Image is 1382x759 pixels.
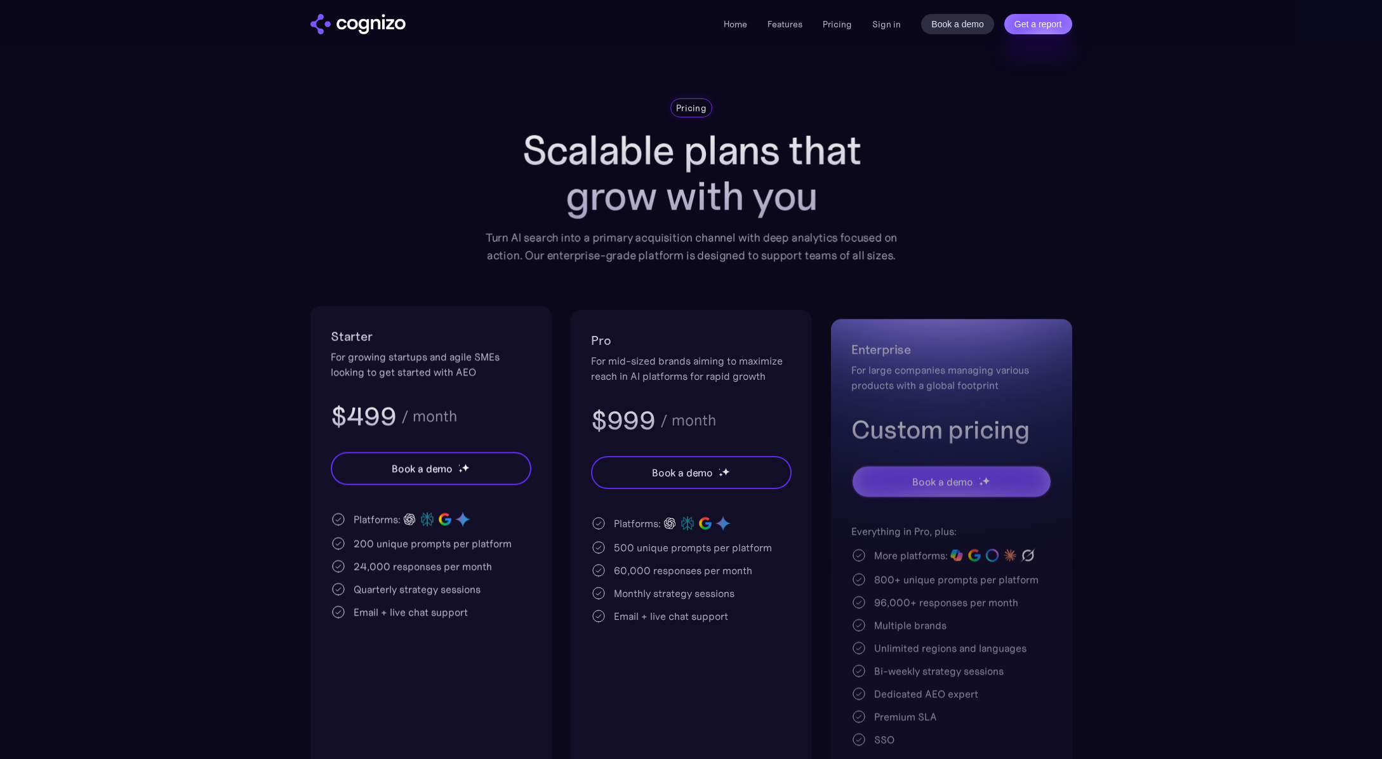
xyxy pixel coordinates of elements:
div: Book a demo [391,461,452,476]
div: Book a demo [912,474,973,489]
div: Platforms: [354,512,401,527]
img: star [458,469,462,473]
div: For growing startups and agile SMEs looking to get started with AEO [331,349,531,380]
img: cognizo logo [310,14,406,34]
img: star [978,481,983,486]
a: Sign in [872,17,901,32]
a: Pricing [823,18,852,30]
h3: $999 [591,404,655,437]
div: Email + live chat support [354,605,468,620]
img: star [718,468,720,470]
a: Book a demostarstarstar [851,465,1052,498]
div: 200 unique prompts per platform [354,536,512,551]
div: Pricing [676,102,707,114]
div: Bi-weekly strategy sessions [874,663,1004,678]
img: star [718,473,722,477]
div: Quarterly strategy sessions [354,582,481,597]
div: Platforms: [614,516,661,531]
img: star [461,463,469,471]
img: star [978,478,980,480]
div: Turn AI search into a primary acquisition channel with deep analytics focused on action. Our ente... [475,229,906,264]
div: 24,000 responses per month [354,559,492,574]
a: Features [767,18,802,30]
h3: Custom pricing [851,413,1052,446]
div: / month [660,413,715,428]
div: 96,000+ responses per month [874,594,1018,610]
div: For large companies managing various products with a global footprint [851,362,1052,393]
h2: Starter [331,326,531,347]
h2: Enterprise [851,339,1052,359]
div: 800+ unique prompts per platform [874,572,1039,587]
div: Everything in Pro, plus: [851,523,1052,539]
a: Home [724,18,747,30]
div: 60,000 responses per month [614,563,752,578]
a: home [310,14,406,34]
div: Multiple brands [874,617,947,633]
img: star [981,476,990,485]
div: SSO [874,732,894,747]
a: Book a demostarstarstar [331,452,531,485]
div: Book a demo [651,465,712,480]
div: For mid-sized brands aiming to maximize reach in AI platforms for rapid growth [591,353,792,384]
h2: Pro [591,330,792,351]
div: Email + live chat support [614,608,728,624]
div: 500 unique prompts per platform [614,540,772,555]
h3: $499 [331,400,396,433]
a: Get a report [1004,14,1072,34]
h1: Scalable plans that grow with you [475,128,906,219]
div: Premium SLA [874,709,937,724]
div: More platforms: [874,547,948,563]
img: star [458,464,460,466]
img: star [721,467,729,476]
div: Unlimited regions and languages [874,640,1027,655]
div: / month [401,409,456,424]
a: Book a demo [921,14,994,34]
div: Monthly strategy sessions [614,586,734,601]
div: Dedicated AEO expert [874,686,978,701]
a: Book a demostarstarstar [591,456,792,489]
